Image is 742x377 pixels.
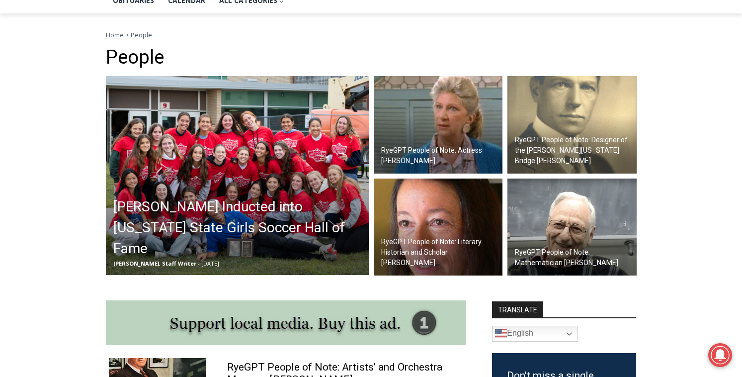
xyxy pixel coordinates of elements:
[106,46,637,69] h1: People
[374,179,503,276] a: RyeGPT People of Note: Literary Historian and Scholar [PERSON_NAME]
[515,135,634,166] h2: RyeGPT People of Note: Designer of the [PERSON_NAME][US_STATE] Bridge [PERSON_NAME]
[131,30,152,39] span: People
[374,76,503,174] img: (PHOTO: Sheridan in an episode of ALF. Public Domain.)
[111,84,113,94] div: /
[515,247,634,268] h2: RyeGPT People of Note: Mathematician [PERSON_NAME]
[492,301,543,317] strong: TRANSLATE
[381,237,500,268] h2: RyeGPT People of Note: Literary Historian and Scholar [PERSON_NAME]
[251,0,470,96] div: "We would have speakers with experience in local journalism speak to us about their experiences a...
[102,62,141,119] div: Located at [STREET_ADDRESS][PERSON_NAME]
[116,84,120,94] div: 6
[106,76,369,275] img: (PHOTO: The 2025 Rye Girls Soccer Team surrounding Head Coach Rich Savage after his induction int...
[0,99,144,124] a: [PERSON_NAME] Read Sanctuary Fall Fest: [DATE]
[125,30,129,39] span: >
[260,99,461,121] span: Intern @ [DOMAIN_NAME]
[106,30,124,39] a: Home
[104,84,108,94] div: 5
[507,179,637,276] a: RyeGPT People of Note: Mathematician [PERSON_NAME]
[201,260,219,267] span: [DATE]
[239,96,482,124] a: Intern @ [DOMAIN_NAME]
[106,30,637,40] nav: Breadcrumbs
[198,260,200,267] span: -
[104,29,139,82] div: unique DIY crafts
[381,145,500,166] h2: RyeGPT People of Note: Actress [PERSON_NAME]
[0,100,100,124] a: Open Tues. - Sun. [PHONE_NUMBER]
[507,179,637,276] img: (PHOTO: Interview of Alan Hoffman at IBM Watson Research Center, Yorktown Heights, NY, by Irv Lus...
[113,196,366,259] h2: [PERSON_NAME] Inducted into [US_STATE] State Girls Soccer Hall of Fame
[106,76,369,275] a: [PERSON_NAME] Inducted into [US_STATE] State Girls Soccer Hall of Fame [PERSON_NAME], Staff Write...
[3,102,97,140] span: Open Tues. - Sun. [PHONE_NUMBER]
[374,179,503,276] img: (PHOTO: Debora Shuger at Griff Farm, England in 2006. Public Domain.)
[8,100,127,123] h4: [PERSON_NAME] Read Sanctuary Fall Fest: [DATE]
[113,260,196,267] span: [PERSON_NAME], Staff Writer
[495,328,507,340] img: en
[106,300,466,345] img: support local media, buy this ad
[374,76,503,174] a: RyeGPT People of Note: Actress [PERSON_NAME]
[507,76,637,174] a: RyeGPT People of Note: Designer of the [PERSON_NAME][US_STATE] Bridge [PERSON_NAME]
[507,76,637,174] img: (PHOTO: Othmar Ammann, age 43 years, at time of opening of George Washington Bridge (1932). Publi...
[492,326,578,342] a: English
